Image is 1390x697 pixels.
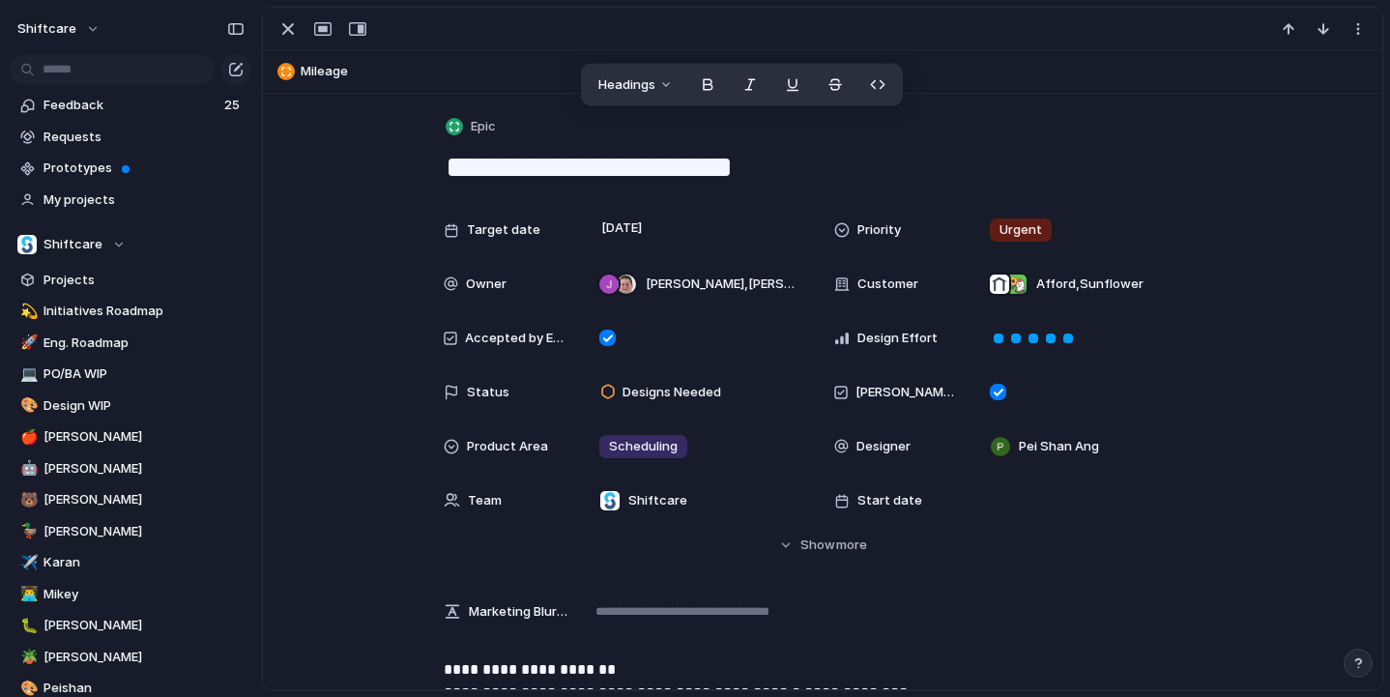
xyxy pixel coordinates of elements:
[20,301,34,323] div: 💫
[20,583,34,605] div: 👨‍💻
[224,96,244,115] span: 25
[444,528,1202,563] button: Showmore
[301,62,1374,81] span: Mileage
[43,427,245,447] span: [PERSON_NAME]
[17,459,37,479] button: 🤖
[10,186,251,215] a: My projects
[43,648,245,667] span: [PERSON_NAME]
[10,123,251,152] a: Requests
[10,548,251,577] a: ✈️Karan
[1036,275,1144,294] span: Afford , Sunflower
[20,615,34,637] div: 🐛
[17,396,37,416] button: 🎨
[800,536,835,555] span: Show
[20,426,34,449] div: 🍎
[10,517,251,546] a: 🦆[PERSON_NAME]
[20,489,34,511] div: 🐻
[623,383,721,402] span: Designs Needed
[1019,437,1099,456] span: Pei Shan Ang
[20,552,34,574] div: ✈️
[17,522,37,541] button: 🦆
[10,643,251,672] a: 🪴[PERSON_NAME]
[999,220,1042,240] span: Urgent
[471,117,496,136] span: Epic
[10,611,251,640] a: 🐛[PERSON_NAME]
[17,364,37,384] button: 💻
[10,297,251,326] a: 💫Initiatives Roadmap
[857,220,901,240] span: Priority
[43,490,245,509] span: [PERSON_NAME]
[43,190,245,210] span: My projects
[596,217,648,240] span: [DATE]
[43,235,102,254] span: Shiftcare
[43,271,245,290] span: Projects
[468,491,502,510] span: Team
[43,616,245,635] span: [PERSON_NAME]
[10,230,251,259] button: Shiftcare
[10,154,251,183] a: Prototypes
[10,485,251,514] a: 🐻[PERSON_NAME]
[469,602,567,622] span: Marketing Blurb (15-20 Words)
[17,648,37,667] button: 🪴
[43,334,245,353] span: Eng. Roadmap
[17,616,37,635] button: 🐛
[20,646,34,668] div: 🪴
[609,437,678,456] span: Scheduling
[17,490,37,509] button: 🐻
[20,394,34,417] div: 🎨
[20,520,34,542] div: 🦆
[646,275,795,294] span: [PERSON_NAME] , [PERSON_NAME]
[467,220,540,240] span: Target date
[857,491,922,510] span: Start date
[43,364,245,384] span: PO/BA WIP
[17,585,37,604] button: 👨‍💻
[272,56,1374,87] button: Mileage
[10,580,251,609] a: 👨‍💻Mikey
[17,553,37,572] button: ✈️
[10,454,251,483] a: 🤖[PERSON_NAME]
[10,422,251,451] a: 🍎[PERSON_NAME]
[43,396,245,416] span: Design WIP
[17,427,37,447] button: 🍎
[43,302,245,321] span: Initiatives Roadmap
[20,457,34,479] div: 🤖
[442,113,502,141] button: Epic
[836,536,867,555] span: more
[465,329,567,348] span: Accepted by Engineering
[43,159,245,178] span: Prototypes
[855,383,958,402] span: [PERSON_NAME] Watching
[10,91,251,120] a: Feedback25
[43,522,245,541] span: [PERSON_NAME]
[17,302,37,321] button: 💫
[467,437,548,456] span: Product Area
[43,553,245,572] span: Karan
[10,329,251,358] a: 🚀Eng. Roadmap
[587,70,684,101] button: Headings
[20,332,34,354] div: 🚀
[10,266,251,295] a: Projects
[857,275,918,294] span: Customer
[628,491,687,510] span: Shiftcare
[467,383,509,402] span: Status
[598,75,655,95] span: Headings
[17,19,76,39] span: shiftcare
[856,437,911,456] span: Designer
[43,128,245,147] span: Requests
[466,275,507,294] span: Owner
[10,392,251,421] a: 🎨Design WIP
[20,363,34,386] div: 💻
[10,360,251,389] a: 💻PO/BA WIP
[857,329,938,348] span: Design Effort
[43,96,218,115] span: Feedback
